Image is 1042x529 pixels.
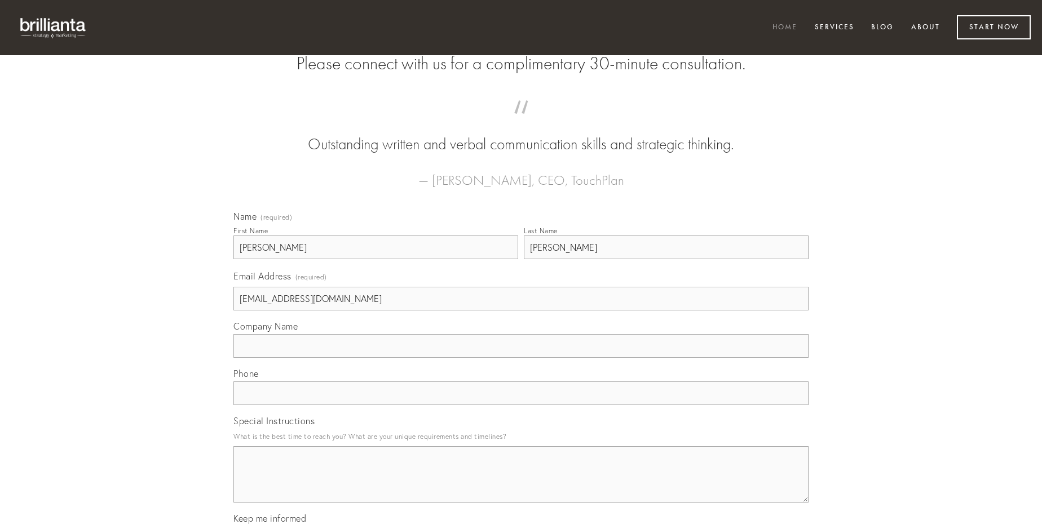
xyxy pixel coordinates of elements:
[251,155,791,192] figcaption: — [PERSON_NAME], CEO, TouchPlan
[864,19,901,37] a: Blog
[233,53,809,74] h2: Please connect with us for a complimentary 30-minute consultation.
[11,11,96,44] img: brillianta - research, strategy, marketing
[904,19,947,37] a: About
[233,429,809,444] p: What is the best time to reach you? What are your unique requirements and timelines?
[233,211,257,222] span: Name
[233,513,306,524] span: Keep me informed
[957,15,1031,39] a: Start Now
[765,19,805,37] a: Home
[233,321,298,332] span: Company Name
[251,112,791,134] span: “
[295,269,327,284] span: (required)
[233,226,268,235] div: First Name
[807,19,862,37] a: Services
[251,112,791,155] blockquote: Outstanding written and verbal communication skills and strategic thinking.
[524,226,558,235] div: Last Name
[233,270,292,282] span: Email Address
[233,368,259,379] span: Phone
[233,415,315,426] span: Special Instructions
[260,214,292,221] span: (required)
